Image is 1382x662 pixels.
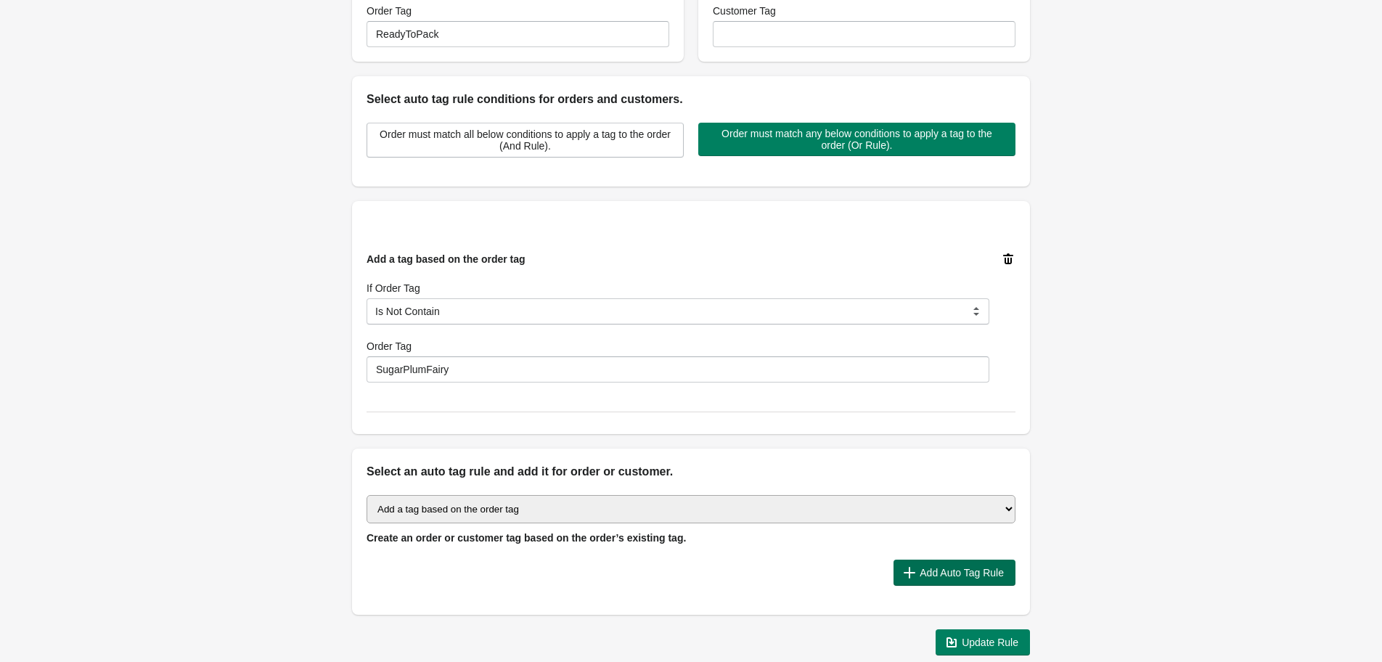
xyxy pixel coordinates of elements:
label: Order Tag [367,339,412,354]
h2: Select an auto tag rule and add it for order or customer. [367,463,1015,481]
span: Add a tag based on the order tag [367,253,526,265]
button: Order must match all below conditions to apply a tag to the order (And Rule). [367,123,684,158]
label: Order Tag [367,4,412,18]
button: Order must match any below conditions to apply a tag to the order (Or Rule). [698,123,1015,156]
span: Order must match any below conditions to apply a tag to the order (Or Rule). [710,128,1004,151]
input: Wholesale [367,356,989,383]
span: Update Rule [962,637,1018,648]
span: Add Auto Tag Rule [920,567,1004,579]
label: Customer Tag [713,4,776,18]
button: Add Auto Tag Rule [894,560,1015,586]
h2: Select auto tag rule conditions for orders and customers. [367,91,1015,108]
button: Update Rule [936,629,1030,655]
span: Create an order or customer tag based on the order’s existing tag. [367,532,686,544]
span: Order must match all below conditions to apply a tag to the order (And Rule). [379,128,671,152]
label: If Order Tag [367,281,420,295]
